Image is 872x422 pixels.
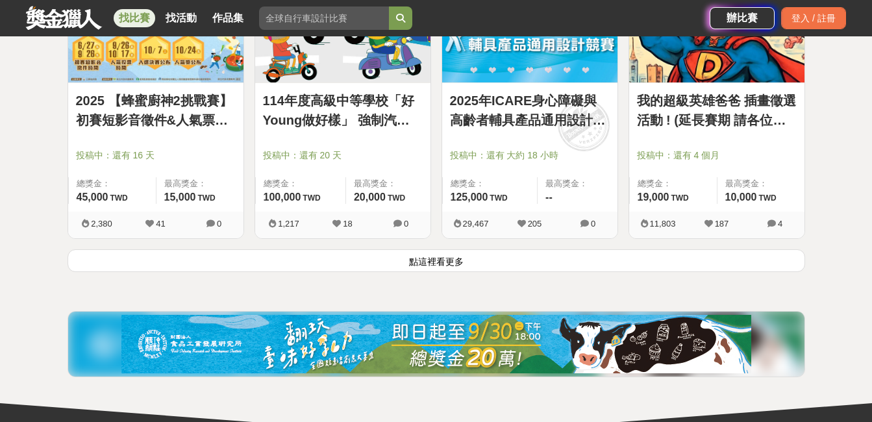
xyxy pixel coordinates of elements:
[264,177,338,190] span: 總獎金：
[778,219,782,229] span: 4
[77,177,148,190] span: 總獎金：
[671,193,688,203] span: TWD
[451,177,530,190] span: 總獎金：
[91,219,112,229] span: 2,380
[650,219,676,229] span: 11,803
[264,192,301,203] span: 100,000
[207,9,249,27] a: 作品集
[638,177,709,190] span: 總獎金：
[450,91,610,130] a: 2025年ICARE身心障礙與高齡者輔具產品通用設計競賽
[197,193,215,203] span: TWD
[490,193,507,203] span: TWD
[263,91,423,130] a: 114年度高級中等學校「好Young做好樣」 強制汽車責任保險宣導短片徵選活動
[110,193,127,203] span: TWD
[545,192,553,203] span: --
[545,177,609,190] span: 最高獎金：
[404,219,408,229] span: 0
[68,249,805,272] button: 點這裡看更多
[710,7,775,29] a: 辦比賽
[156,219,165,229] span: 41
[164,192,196,203] span: 15,000
[528,219,542,229] span: 205
[354,177,423,190] span: 最高獎金：
[164,177,236,190] span: 最高獎金：
[451,192,488,203] span: 125,000
[263,149,423,162] span: 投稿中：還有 20 天
[160,9,202,27] a: 找活動
[303,193,320,203] span: TWD
[76,149,236,162] span: 投稿中：還有 16 天
[388,193,405,203] span: TWD
[278,219,299,229] span: 1,217
[725,177,797,190] span: 最高獎金：
[781,7,846,29] div: 登入 / 註冊
[715,219,729,229] span: 187
[450,149,610,162] span: 投稿中：還有 大約 18 小時
[354,192,386,203] span: 20,000
[637,149,797,162] span: 投稿中：還有 4 個月
[217,219,221,229] span: 0
[114,9,155,27] a: 找比賽
[591,219,595,229] span: 0
[637,91,797,130] a: 我的超級英雄爸爸 插畫徵選活動 ! (延長賽期 請各位踴躍參與)
[725,192,757,203] span: 10,000
[758,193,776,203] span: TWD
[77,192,108,203] span: 45,000
[259,6,389,30] input: 全球自行車設計比賽
[76,91,236,130] a: 2025 【蜂蜜廚神2挑戰賽】初賽短影音徵件&人氣票選正式開跑！
[463,219,489,229] span: 29,467
[638,192,669,203] span: 19,000
[343,219,352,229] span: 18
[121,315,751,373] img: 0721bdb2-86f1-4b3e-8aa4-d67e5439bccf.jpg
